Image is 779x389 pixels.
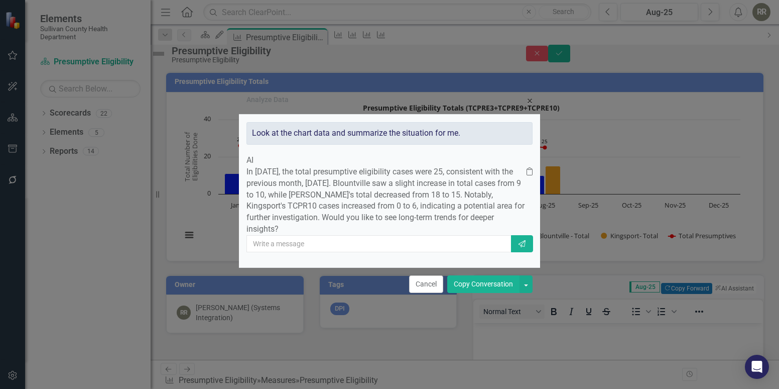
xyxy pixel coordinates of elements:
[246,235,512,252] input: Write a message
[246,96,289,104] div: Analyze Data
[447,275,520,293] button: Copy Conversation
[246,166,527,235] p: In [DATE], the total presumptive eligibility cases were 25, consistent with the previous month, [...
[246,155,533,166] div: AI
[527,95,533,107] span: ×
[745,355,769,379] div: Open Intercom Messenger
[246,122,533,145] div: Look at the chart data and summarize the situation for me.
[409,275,443,293] button: Cancel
